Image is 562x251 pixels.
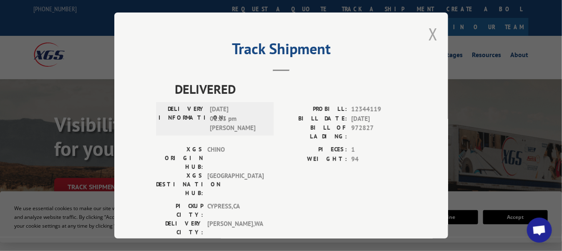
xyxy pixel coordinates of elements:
[207,145,264,171] span: CHINO
[156,219,203,237] label: DELIVERY CITY:
[351,145,406,155] span: 1
[351,123,406,141] span: 972827
[281,105,347,114] label: PROBILL:
[351,155,406,164] span: 94
[351,114,406,124] span: [DATE]
[281,123,347,141] label: BILL OF LADING:
[156,171,203,198] label: XGS DESTINATION HUB:
[527,218,552,243] div: Open chat
[210,105,266,133] span: [DATE] 01:23 pm [PERSON_NAME]
[281,145,347,155] label: PIECES:
[281,155,347,164] label: WEIGHT:
[156,145,203,171] label: XGS ORIGIN HUB:
[351,105,406,114] span: 12344119
[428,23,438,45] button: Close modal
[159,105,206,133] label: DELIVERY INFORMATION:
[207,219,264,237] span: [PERSON_NAME] , WA
[175,80,406,98] span: DELIVERED
[207,171,264,198] span: [GEOGRAPHIC_DATA]
[281,114,347,124] label: BILL DATE:
[156,43,406,59] h2: Track Shipment
[156,202,203,219] label: PICKUP CITY:
[207,202,264,219] span: CYPRESS , CA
